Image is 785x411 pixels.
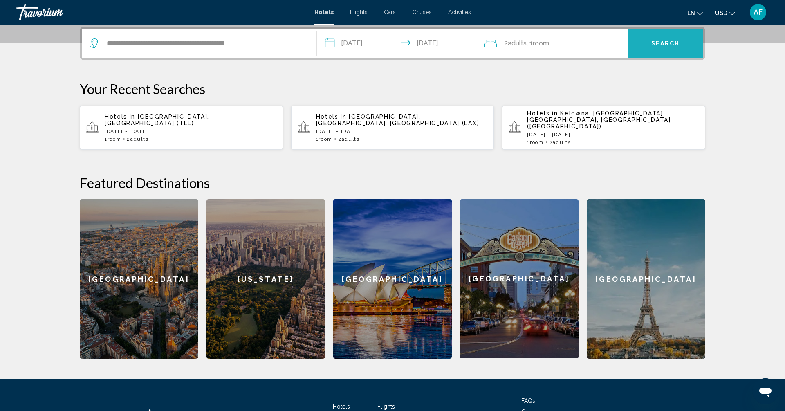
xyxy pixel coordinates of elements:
[16,4,306,20] a: Travorium
[333,403,350,410] a: Hotels
[651,40,680,47] span: Search
[527,38,549,49] span: , 1
[502,105,705,150] button: Hotels in Kelowna, [GEOGRAPHIC_DATA], [GEOGRAPHIC_DATA], [GEOGRAPHIC_DATA] ([GEOGRAPHIC_DATA])[DA...
[333,199,452,359] a: [GEOGRAPHIC_DATA]
[460,199,579,359] a: [GEOGRAPHIC_DATA]
[108,136,121,142] span: Room
[476,29,628,58] button: Travelers: 2 adults, 0 children
[527,110,558,117] span: Hotels in
[105,136,121,142] span: 1
[448,9,471,16] a: Activities
[316,113,347,120] span: Hotels in
[384,9,396,16] a: Cars
[687,10,695,16] span: en
[80,105,283,150] button: Hotels in [GEOGRAPHIC_DATA], [GEOGRAPHIC_DATA] (TLL)[DATE] - [DATE]1Room2Adults
[715,10,727,16] span: USD
[316,128,488,134] p: [DATE] - [DATE]
[127,136,148,142] span: 2
[80,175,705,191] h2: Featured Destinations
[521,398,535,404] a: FAQs
[105,128,276,134] p: [DATE] - [DATE]
[527,132,699,137] p: [DATE] - [DATE]
[82,29,703,58] div: Search widget
[687,7,703,19] button: Change language
[314,9,334,16] a: Hotels
[504,38,527,49] span: 2
[316,136,332,142] span: 1
[350,9,368,16] a: Flights
[508,39,527,47] span: Adults
[206,199,325,359] a: [US_STATE]
[587,199,705,359] a: [GEOGRAPHIC_DATA]
[80,81,705,97] p: Your Recent Searches
[715,7,735,19] button: Change currency
[318,136,332,142] span: Room
[338,136,360,142] span: 2
[412,9,432,16] a: Cruises
[130,136,148,142] span: Adults
[317,29,476,58] button: Check-in date: Oct 21, 2025 Check-out date: Oct 22, 2025
[549,139,571,145] span: 2
[553,139,571,145] span: Adults
[530,139,544,145] span: Room
[377,403,395,410] a: Flights
[527,110,671,130] span: Kelowna, [GEOGRAPHIC_DATA], [GEOGRAPHIC_DATA], [GEOGRAPHIC_DATA] ([GEOGRAPHIC_DATA])
[291,105,494,150] button: Hotels in [GEOGRAPHIC_DATA], [GEOGRAPHIC_DATA], [GEOGRAPHIC_DATA] (LAX)[DATE] - [DATE]1Room2Adults
[628,29,703,58] button: Search
[80,199,198,359] a: [GEOGRAPHIC_DATA]
[752,378,778,404] iframe: Button to launch messaging window
[533,39,549,47] span: Room
[105,113,135,120] span: Hotels in
[747,4,769,21] button: User Menu
[754,8,763,16] span: AF
[316,113,480,126] span: [GEOGRAPHIC_DATA], [GEOGRAPHIC_DATA], [GEOGRAPHIC_DATA] (LAX)
[105,113,209,126] span: [GEOGRAPHIC_DATA], [GEOGRAPHIC_DATA] (TLL)
[527,139,543,145] span: 1
[342,136,360,142] span: Adults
